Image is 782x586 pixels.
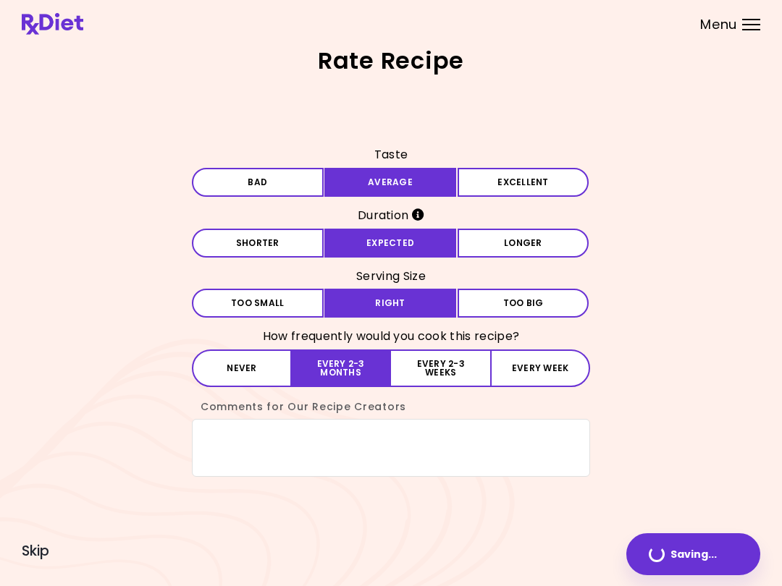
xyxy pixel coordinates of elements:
[192,204,590,227] h3: Duration
[22,543,49,559] button: Skip
[192,143,590,166] h3: Taste
[192,325,590,348] h3: How frequently would you cook this recipe?
[324,168,456,197] button: Average
[192,229,324,258] button: Shorter
[458,289,589,318] button: Too big
[22,13,83,35] img: RxDiet
[192,168,324,197] button: Bad
[700,18,737,31] span: Menu
[626,533,760,575] button: Saving...
[292,349,391,387] button: Every 2-3 months
[231,299,284,307] span: Too small
[192,289,324,318] button: Too small
[458,229,589,258] button: Longer
[22,49,760,72] h2: Rate Recipe
[324,289,456,318] button: Right
[192,399,406,414] label: Comments for Our Recipe Creators
[412,208,424,221] i: Info
[670,549,717,559] span: Saving ...
[192,349,292,387] button: Never
[324,229,456,258] button: Expected
[490,349,590,387] button: Every week
[391,349,490,387] button: Every 2-3 weeks
[192,265,590,288] h3: Serving Size
[458,168,589,197] button: Excellent
[503,299,544,307] span: Too big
